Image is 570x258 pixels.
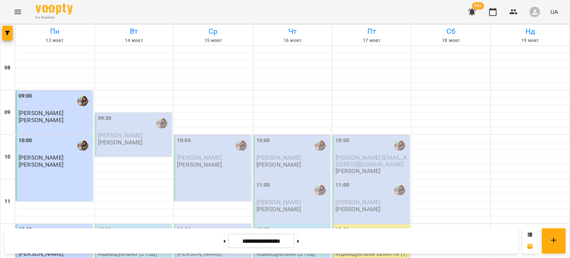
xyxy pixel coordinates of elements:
h6: 16 жовт [254,37,331,44]
p: [PERSON_NAME] [335,206,380,212]
button: UA [547,5,561,19]
h6: 15 жовт [175,37,252,44]
span: [PERSON_NAME] [19,110,63,117]
span: [PERSON_NAME] [256,154,301,161]
img: Гаврилова Інна Іванівна [315,184,326,195]
img: Гаврилова Інна Іванівна [77,95,88,106]
label: 11:00 [335,181,349,189]
label: 09:00 [19,92,32,100]
img: Гаврилова Інна Іванівна [394,184,405,195]
p: [PERSON_NAME] [256,161,301,168]
h6: Ср [175,26,252,37]
h6: 09 [4,108,10,117]
img: Гаврилова Інна Іванівна [77,140,88,151]
p: [PERSON_NAME] [177,161,222,168]
h6: 11 [4,197,10,206]
span: [PERSON_NAME] [256,199,301,206]
label: 10:00 [256,137,270,145]
h6: 19 жовт [492,37,569,44]
h6: Нд [492,26,569,37]
img: Гаврилова Інна Іванівна [156,117,167,128]
h6: Чт [254,26,331,37]
h6: Пт [333,26,410,37]
h6: Пн [16,26,93,37]
h6: 17 жовт [333,37,410,44]
span: For Business [36,15,73,20]
h6: 10 [4,153,10,161]
img: Гаврилова Інна Іванівна [236,140,247,151]
h6: 18 жовт [413,37,489,44]
label: 09:30 [98,114,112,123]
span: [PERSON_NAME] [98,132,143,139]
img: Гаврилова Інна Іванівна [315,140,326,151]
p: [PERSON_NAME] [256,206,301,212]
label: 10:00 [177,137,191,145]
span: [PERSON_NAME] [335,199,380,206]
img: Voopty Logo [36,4,73,14]
p: [PERSON_NAME] [19,117,63,123]
span: [PERSON_NAME] [177,154,222,161]
p: [PERSON_NAME] [98,139,143,146]
h6: 08 [4,64,10,72]
label: 10:00 [19,137,32,145]
h6: Сб [413,26,489,37]
h6: 14 жовт [96,37,173,44]
label: 10:00 [335,137,349,145]
p: [PERSON_NAME] [335,168,380,174]
span: UA [550,8,558,16]
h6: Вт [96,26,173,37]
span: [PERSON_NAME] [19,154,63,161]
p: [PERSON_NAME] [19,161,63,168]
span: [PERSON_NAME] [EMAIL_ADDRESS][DOMAIN_NAME] [335,154,407,167]
span: 99+ [472,2,484,10]
label: 11:00 [256,181,270,189]
img: Гаврилова Інна Іванівна [394,140,405,151]
h6: 13 жовт [16,37,93,44]
button: Menu [9,3,27,21]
